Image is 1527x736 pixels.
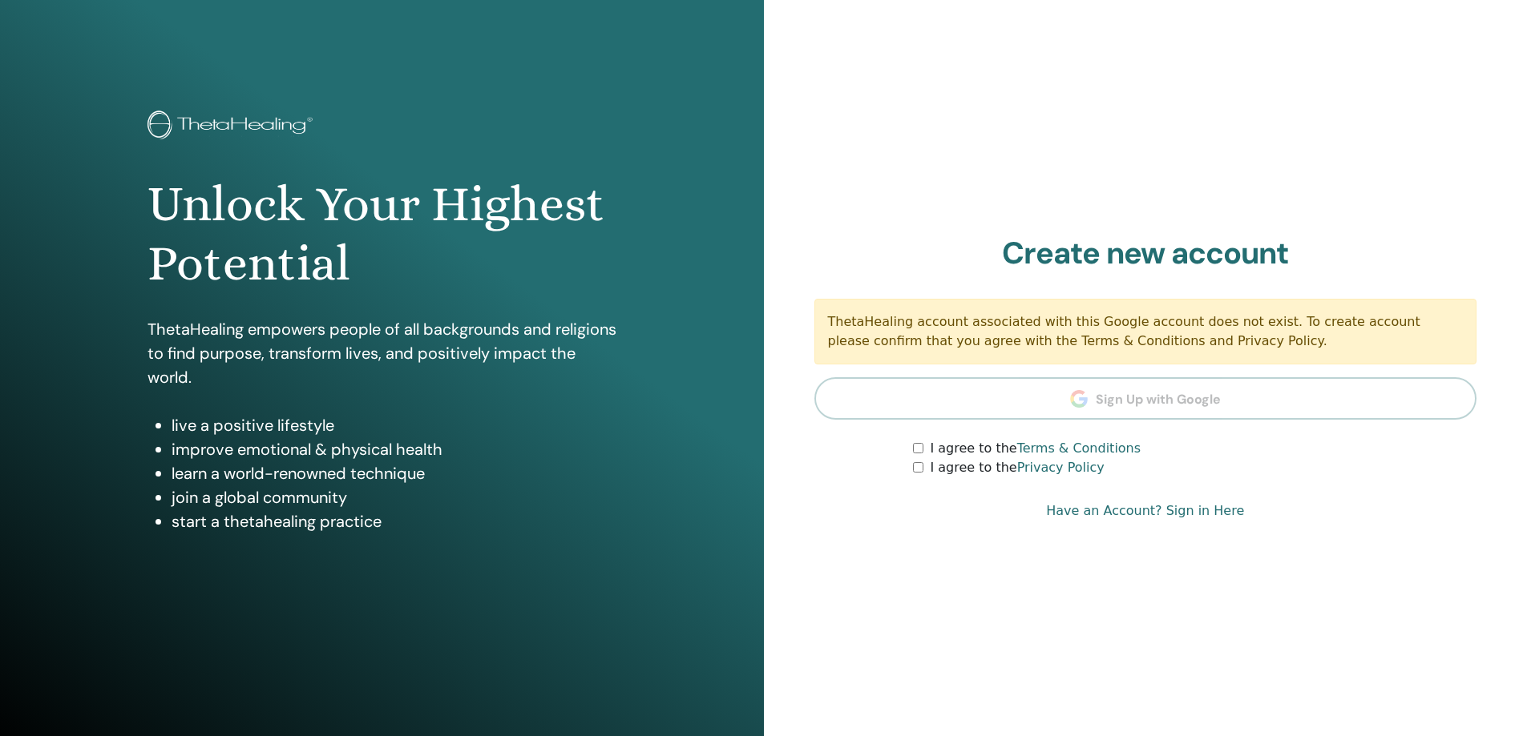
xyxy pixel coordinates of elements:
[930,439,1141,458] label: I agree to the
[814,235,1477,272] h2: Create new account
[172,461,616,485] li: learn a world-renowned technique
[172,437,616,461] li: improve emotional & physical health
[1046,501,1244,521] a: Have an Account? Sign in Here
[930,458,1104,477] label: I agree to the
[1017,440,1141,456] a: Terms & Conditions
[1017,460,1105,475] a: Privacy Policy
[147,317,616,389] p: ThetaHealing empowers people of all backgrounds and religions to find purpose, transform lives, a...
[172,509,616,533] li: start a thetahealing practice
[814,299,1477,364] div: ThetaHealing account associated with this Google account does not exist. To create account please...
[147,175,616,294] h1: Unlock Your Highest Potential
[172,413,616,437] li: live a positive lifestyle
[172,485,616,509] li: join a global community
